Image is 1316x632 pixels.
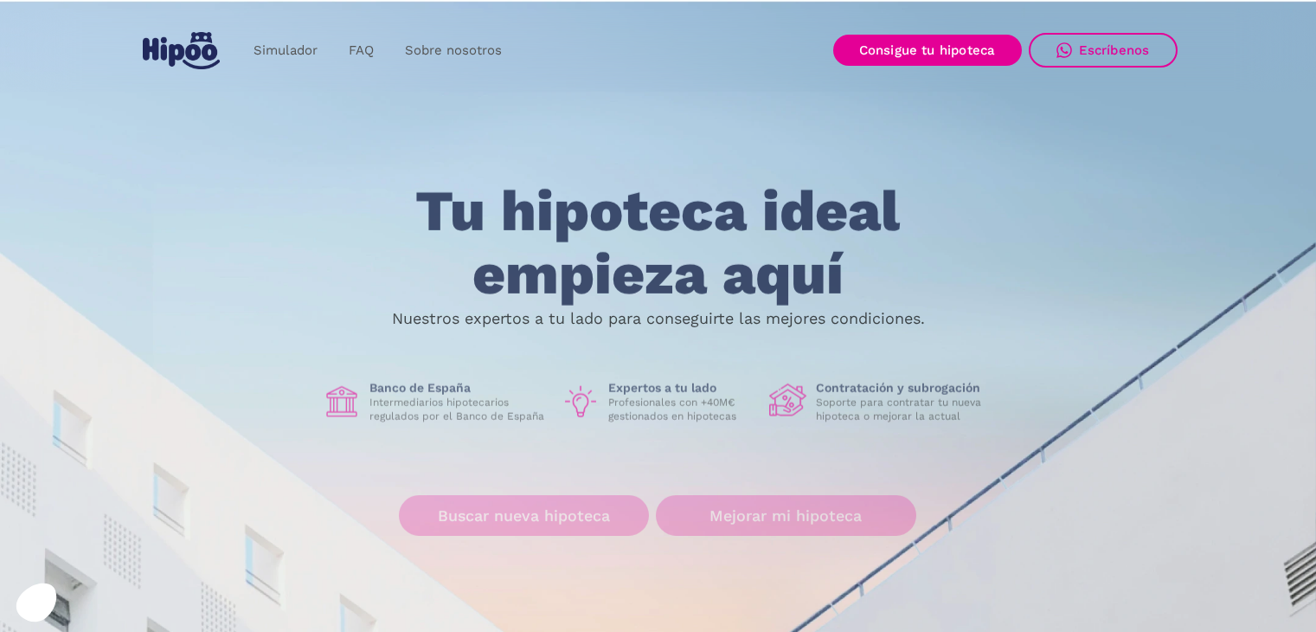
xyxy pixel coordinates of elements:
a: Mejorar mi hipoteca [656,495,916,536]
div: Escríbenos [1079,42,1150,58]
a: Sobre nosotros [389,34,517,68]
a: Escríbenos [1029,33,1178,68]
p: Intermediarios hipotecarios regulados por el Banco de España [369,396,548,423]
a: FAQ [333,34,389,68]
h1: Contratación y subrogación [816,380,994,396]
h1: Banco de España [369,380,548,396]
p: Soporte para contratar tu nueva hipoteca o mejorar la actual [816,396,994,423]
p: Profesionales con +40M€ gestionados en hipotecas [608,396,755,423]
p: Nuestros expertos a tu lado para conseguirte las mejores condiciones. [392,312,925,326]
a: Buscar nueva hipoteca [399,495,649,536]
h1: Expertos a tu lado [608,380,755,396]
a: home [139,25,224,76]
a: Simulador [238,34,333,68]
a: Consigue tu hipoteca [833,35,1022,66]
h1: Tu hipoteca ideal empieza aquí [330,180,985,306]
